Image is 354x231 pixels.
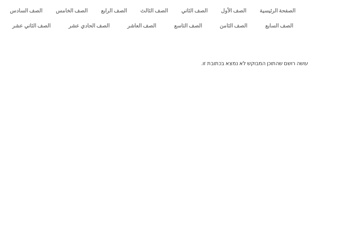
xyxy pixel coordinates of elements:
[118,18,165,33] a: الصف العاشر
[165,18,211,33] a: الصف التاسع
[253,3,302,18] a: الصفحة الرئيسية
[3,18,60,33] a: الصف الثاني عشر
[59,18,118,33] a: الصف الحادي عشر
[134,3,175,18] a: الصف الثالث
[214,3,253,18] a: الصف الأول
[256,18,302,33] a: الصف السابع
[174,3,214,18] a: الصف الثاني
[49,3,94,18] a: الصف الخامس
[94,3,134,18] a: الصف الرابع
[46,60,308,67] p: עושה רושם שהתוכן המבוקש לא נמצא בכתובת זו.
[211,18,256,33] a: الصف الثامن
[3,3,49,18] a: الصف السادس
